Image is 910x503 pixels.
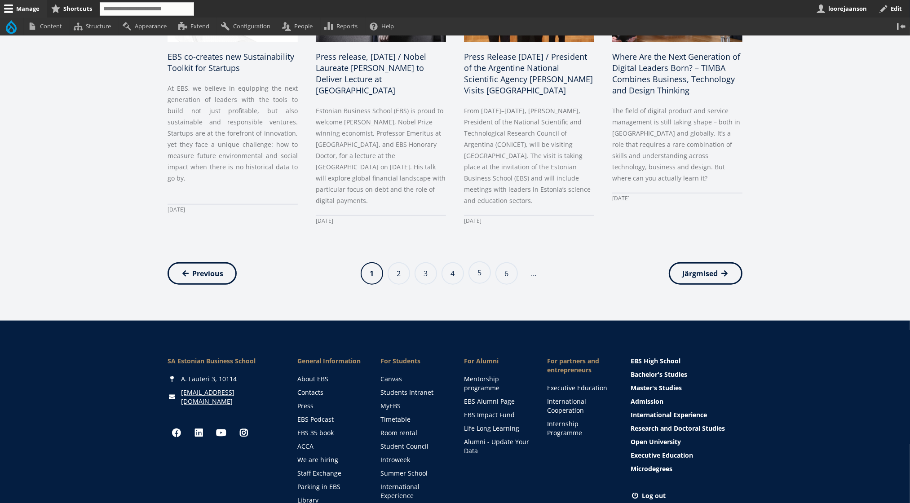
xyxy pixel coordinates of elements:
[321,18,366,35] a: Reports
[682,269,718,278] span: Järgmised
[631,397,742,406] a: Admission
[212,424,230,442] a: Youtube
[548,384,613,393] a: Executive Education
[612,105,742,184] p: The field of digital product and service management is still taking shape – both in [GEOGRAPHIC_D...
[380,415,446,424] a: Timetable
[168,424,186,442] a: Facebook
[217,18,278,35] a: Configuration
[297,375,363,384] a: About EBS
[380,469,446,478] a: Summer School
[631,451,742,460] a: Executive Education
[631,370,742,379] a: Bachelor's Studies
[464,424,530,433] a: Life Long Learning
[415,262,437,285] a: 3
[297,415,363,424] a: EBS Podcast
[464,51,593,96] span: Press Release [DATE] / President of the Argentine National Scientific Agency [PERSON_NAME] Visits...
[316,51,426,96] span: Press release, [DATE] / Nobel Laureate [PERSON_NAME] to Deliver Lecture at [GEOGRAPHIC_DATA]
[495,262,518,285] a: 6
[316,105,446,206] p: Estonian Business School (EBS) is proud to welcome [PERSON_NAME], Nobel Prize winning economist, ...
[297,402,363,410] a: Press
[278,18,320,35] a: People
[380,442,446,451] a: Student Council
[24,18,70,35] a: Content
[380,482,446,500] a: International Experience
[612,51,740,96] span: Where Are the Next Generation of Digital Leaders Born? – TIMBA Combines Business, Technology and ...
[442,262,464,285] a: 4
[168,83,298,184] p: At EBS, we believe in equipping the next generation of leaders with the tools to build not just p...
[297,442,363,451] a: ACCA
[181,388,279,406] a: [EMAIL_ADDRESS][DOMAIN_NAME]
[190,424,208,442] a: Linkedin
[380,357,446,366] a: For Students
[297,469,363,478] a: Staff Exchange
[464,375,530,393] a: Mentorship programme
[380,375,446,384] a: Canvas
[548,357,613,375] span: For partners and entrepreneurs
[525,269,543,278] li: …
[388,262,410,285] a: 2
[235,424,253,442] a: Instagram
[464,437,530,455] a: Alumni - Update Your Data
[297,357,363,366] span: General Information
[297,388,363,397] a: Contacts
[316,215,446,226] div: [DATE]
[119,18,174,35] a: Appearance
[631,384,742,393] a: Master's Studies
[892,18,910,35] button: Vertical orientation
[631,357,742,366] a: EBS High School
[548,397,613,415] a: International Cooperation
[468,261,491,284] a: 5
[631,464,742,473] a: Microdegrees
[380,388,446,397] a: Students Intranet
[361,262,383,285] a: 1
[631,437,742,446] a: Open University
[168,375,279,384] div: A. Lauteri 3, 10114
[380,428,446,437] a: Room rental
[168,51,294,73] span: EBS co-creates new Sustainability Toolkit for Startups
[297,482,363,491] a: Parking in EBS
[297,428,363,437] a: EBS 35 book
[612,193,742,204] div: [DATE]
[548,419,613,437] a: Internship Programme
[380,402,446,410] a: MyEBS
[464,397,530,406] a: EBS Alumni Page
[366,18,402,35] a: Help
[168,357,279,366] div: SA Estonian Business School
[464,410,530,419] a: EBS Impact Fund
[464,357,530,366] span: For Alumni
[464,105,594,206] p: From [DATE]–[DATE], [PERSON_NAME], President of the National Scientific and Technological Researc...
[192,269,223,278] span: Previous
[70,18,119,35] a: Structure
[380,455,446,464] a: Introweek
[297,455,363,464] a: We are hiring
[631,410,742,419] a: International Experience
[168,204,298,215] div: [DATE]
[631,424,742,433] a: Research and Doctoral Studies
[464,215,594,226] div: [DATE]
[174,18,217,35] a: Extend
[631,491,742,500] a: Log out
